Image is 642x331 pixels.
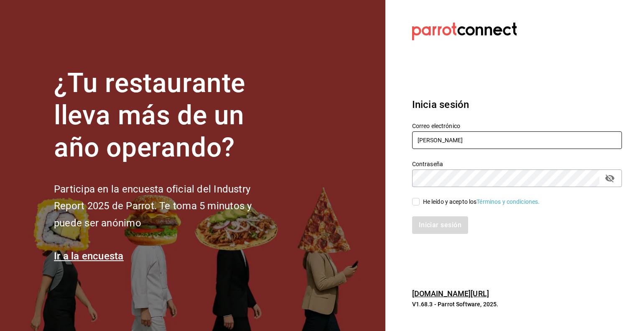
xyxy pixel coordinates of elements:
a: Ir a la encuesta [54,250,124,262]
button: passwordField [603,171,617,185]
a: Términos y condiciones. [476,198,540,205]
label: Contraseña [412,161,622,167]
h2: Participa en la encuesta oficial del Industry Report 2025 de Parrot. Te toma 5 minutos y puede se... [54,181,280,232]
input: Ingresa tu correo electrónico [412,131,622,149]
label: Correo electrónico [412,123,622,129]
h1: ¿Tu restaurante lleva más de un año operando? [54,67,280,164]
h3: Inicia sesión [412,97,622,112]
div: He leído y acepto los [423,198,540,206]
a: [DOMAIN_NAME][URL] [412,289,489,298]
p: V1.68.3 - Parrot Software, 2025. [412,300,622,308]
